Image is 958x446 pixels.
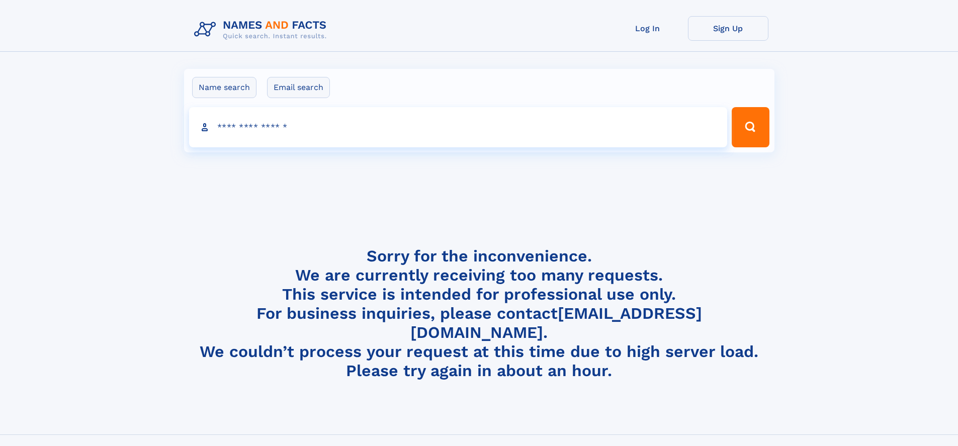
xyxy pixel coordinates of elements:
[732,107,769,147] button: Search Button
[410,304,702,342] a: [EMAIL_ADDRESS][DOMAIN_NAME]
[267,77,330,98] label: Email search
[192,77,256,98] label: Name search
[688,16,768,41] a: Sign Up
[190,16,335,43] img: Logo Names and Facts
[190,246,768,381] h4: Sorry for the inconvenience. We are currently receiving too many requests. This service is intend...
[607,16,688,41] a: Log In
[189,107,728,147] input: search input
